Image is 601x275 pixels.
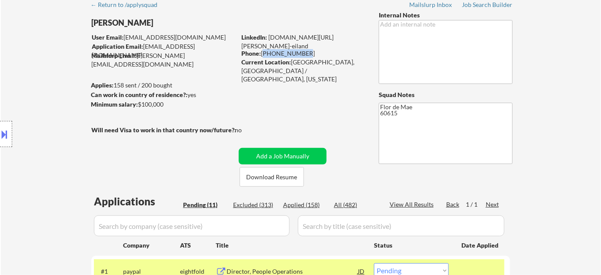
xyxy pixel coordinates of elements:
[90,1,166,10] a: ← Return to /applysquad
[123,241,180,250] div: Company
[91,52,137,59] strong: Mailslurp Email:
[241,49,364,58] div: [PHONE_NUMBER]
[446,200,460,209] div: Back
[462,1,513,10] a: Job Search Builder
[91,126,236,134] strong: Will need Visa to work in that country now/future?:
[466,200,486,209] div: 1 / 1
[91,81,236,90] div: 158 sent / 200 bought
[409,2,453,8] div: Mailslurp Inbox
[241,50,261,57] strong: Phone:
[94,215,290,236] input: Search by company (case sensitive)
[233,201,277,209] div: Excluded (313)
[91,17,270,28] div: [PERSON_NAME]
[390,200,436,209] div: View All Results
[462,2,513,8] div: Job Search Builder
[216,241,366,250] div: Title
[92,43,143,50] strong: Application Email:
[235,126,260,134] div: no
[379,91,513,99] div: Squad Notes
[92,42,236,59] div: [EMAIL_ADDRESS][DOMAIN_NAME]
[461,241,500,250] div: Date Applied
[241,58,364,84] div: [GEOGRAPHIC_DATA], [GEOGRAPHIC_DATA] / [GEOGRAPHIC_DATA], [US_STATE]
[91,51,236,68] div: [PERSON_NAME][EMAIL_ADDRESS][DOMAIN_NAME]
[241,34,267,41] strong: LinkedIn:
[90,2,166,8] div: ← Return to /applysquad
[486,200,500,209] div: Next
[409,1,453,10] a: Mailslurp Inbox
[241,58,291,66] strong: Current Location:
[298,215,504,236] input: Search by title (case sensitive)
[91,91,233,99] div: yes
[283,201,327,209] div: Applied (158)
[240,167,304,187] button: Download Resume
[92,33,236,42] div: [EMAIL_ADDRESS][DOMAIN_NAME]
[92,34,124,41] strong: User Email:
[379,11,513,20] div: Internal Notes
[241,34,335,50] a: [DOMAIN_NAME][URL] [PERSON_NAME]-eiland
[374,237,449,253] div: Status
[180,241,216,250] div: ATS
[334,201,377,209] div: All (482)
[91,100,236,109] div: $100,000
[183,201,227,209] div: Pending (11)
[239,148,327,164] button: Add a Job Manually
